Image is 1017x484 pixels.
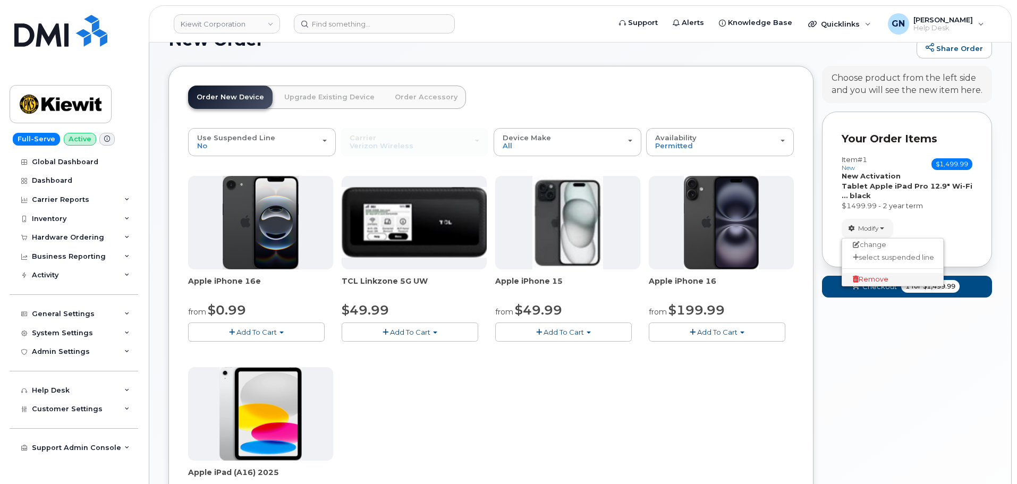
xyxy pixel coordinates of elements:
a: Knowledge Base [711,12,800,33]
strong: black [850,191,871,200]
img: ipad_11.png [219,367,302,461]
div: Geoffrey Newport [880,13,991,35]
span: Add To Cart [390,328,430,336]
span: $49.99 [342,302,389,318]
a: Support [612,12,665,33]
div: Choose product from the left side and you will see the new item here. [832,72,982,97]
button: Add To Cart [649,322,785,341]
span: Add To Cart [236,328,277,336]
p: Your Order Items [842,131,972,147]
button: Use Suspended Line No [188,128,336,156]
a: Remove [842,273,943,286]
div: TCL Linkzone 5G UW [342,276,487,297]
span: Add To Cart [697,328,738,336]
span: Use Suspended Line [197,133,275,142]
a: Kiewit Corporation [174,14,280,33]
div: Quicklinks [801,13,878,35]
button: Availability Permitted [646,128,794,156]
a: select suspended line [842,251,943,264]
img: iphone15.jpg [532,176,603,269]
span: Knowledge Base [728,18,792,28]
span: GN [892,18,905,30]
span: #1 [858,155,867,164]
span: Help Desk [913,24,973,32]
div: Apple iPhone 16e [188,276,333,297]
span: Add To Cart [544,328,584,336]
small: from [188,307,206,317]
span: $1,499.99 [923,282,955,291]
button: Modify [842,219,893,237]
span: $0.99 [208,302,246,318]
button: Add To Cart [342,322,478,341]
a: change [842,239,943,251]
strong: New Activation [842,172,901,180]
button: Add To Cart [188,322,325,341]
div: Apple iPhone 15 [495,276,640,297]
a: Order New Device [188,86,273,109]
div: Apple iPhone 16 [649,276,794,297]
span: $1,499.99 [931,158,972,170]
img: linkzone5g.png [342,187,487,257]
span: for [910,282,923,291]
span: [PERSON_NAME] [913,15,973,24]
button: Add To Cart [495,322,632,341]
span: Support [628,18,658,28]
span: Remove [853,275,888,283]
button: Device Make All [494,128,641,156]
input: Find something... [294,14,455,33]
span: Device Make [503,133,551,142]
iframe: Messenger Launcher [971,438,1009,476]
a: Order Accessory [386,86,466,109]
a: Alerts [665,12,711,33]
h3: Item [842,156,867,171]
small: from [649,307,667,317]
span: Checkout [862,282,897,292]
span: Modify [858,224,879,233]
span: Availability [655,133,697,142]
span: Permitted [655,141,693,150]
small: from [495,307,513,317]
strong: Tablet Apple iPad Pro 12.9" Wi-Fi ... [842,182,972,200]
span: $199.99 [668,302,725,318]
span: No [197,141,207,150]
span: Quicklinks [821,20,860,28]
a: Share Order [917,38,992,59]
a: Upgrade Existing Device [276,86,383,109]
button: Checkout 1 for $1,499.99 [822,276,992,298]
img: iphone_16_plus.png [684,176,759,269]
small: new [842,164,855,172]
span: 1 [905,282,910,291]
span: Alerts [682,18,704,28]
h1: New Order [168,30,911,49]
span: All [503,141,512,150]
div: $1499.99 - 2 year term [842,201,972,211]
span: $49.99 [515,302,562,318]
img: iphone16e.png [223,176,299,269]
